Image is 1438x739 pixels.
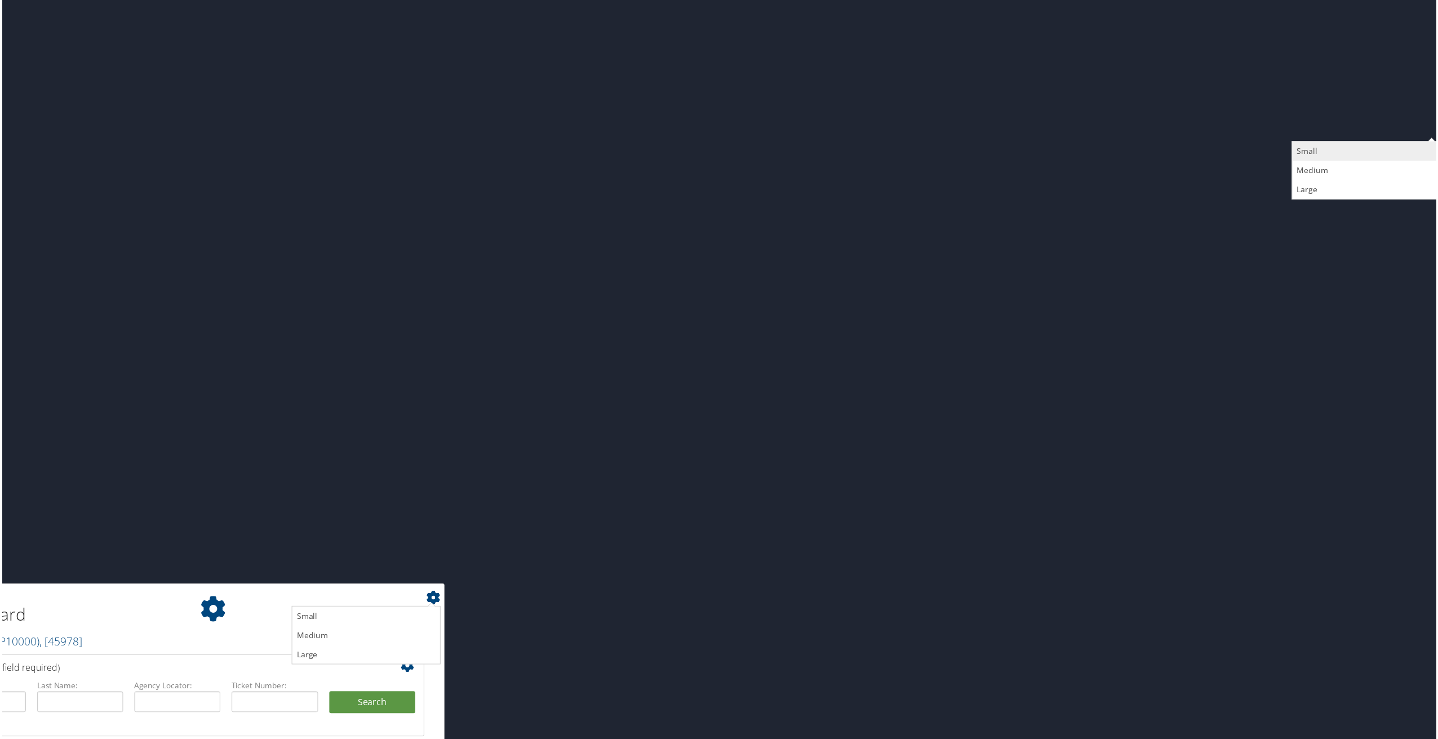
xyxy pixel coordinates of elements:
[291,647,439,666] a: Large
[230,682,316,693] label: Ticket Number:
[37,635,80,651] span: , [ 45978 ]
[132,682,219,693] label: Agency Locator:
[291,627,439,647] a: Medium
[35,682,121,693] label: Last Name:
[343,594,432,628] a: [PERSON_NAME]
[328,693,414,716] button: Search
[350,605,420,617] span: [PERSON_NAME]
[291,608,439,627] a: Small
